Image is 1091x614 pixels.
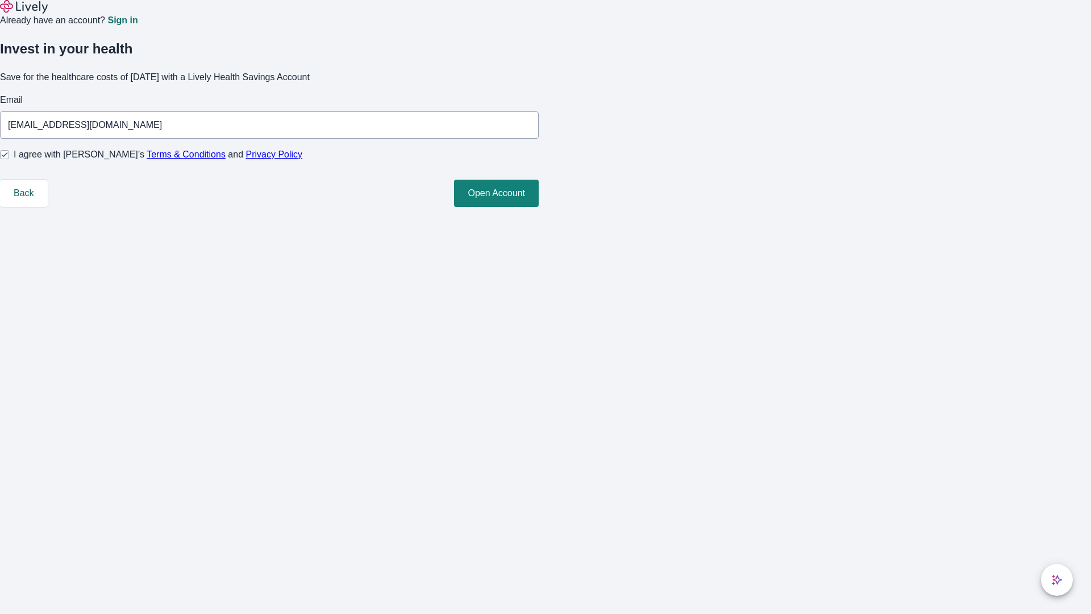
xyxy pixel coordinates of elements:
button: chat [1041,564,1073,596]
button: Open Account [454,180,539,207]
span: I agree with [PERSON_NAME]’s and [14,148,302,161]
a: Sign in [107,16,138,25]
a: Privacy Policy [246,150,303,159]
a: Terms & Conditions [147,150,226,159]
svg: Lively AI Assistant [1051,574,1063,586]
